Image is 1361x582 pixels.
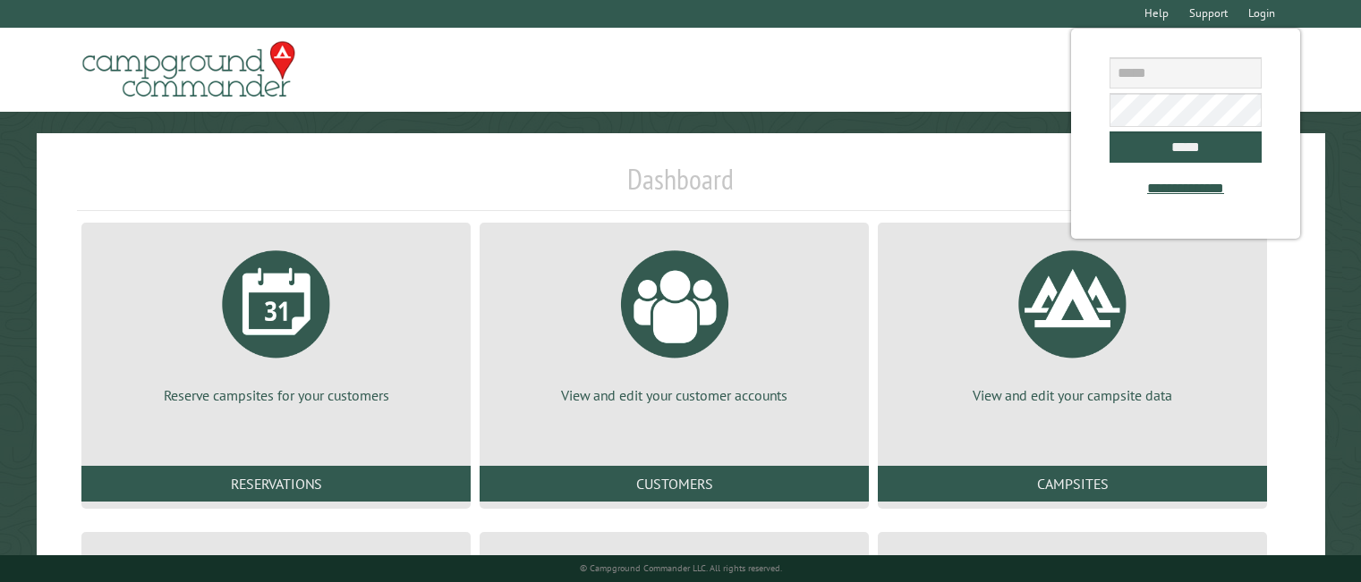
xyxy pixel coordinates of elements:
a: Reservations [81,466,471,502]
a: View and edit your campsite data [899,237,1246,405]
small: © Campground Commander LLC. All rights reserved. [580,562,782,574]
p: View and edit your customer accounts [501,385,847,405]
p: View and edit your campsite data [899,385,1246,405]
a: View and edit your customer accounts [501,237,847,405]
img: Campground Commander [77,35,301,105]
a: Reserve campsites for your customers [103,237,449,405]
h1: Dashboard [77,162,1284,211]
a: Customers [480,466,869,502]
p: Reserve campsites for your customers [103,385,449,405]
a: Campsites [878,466,1267,502]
